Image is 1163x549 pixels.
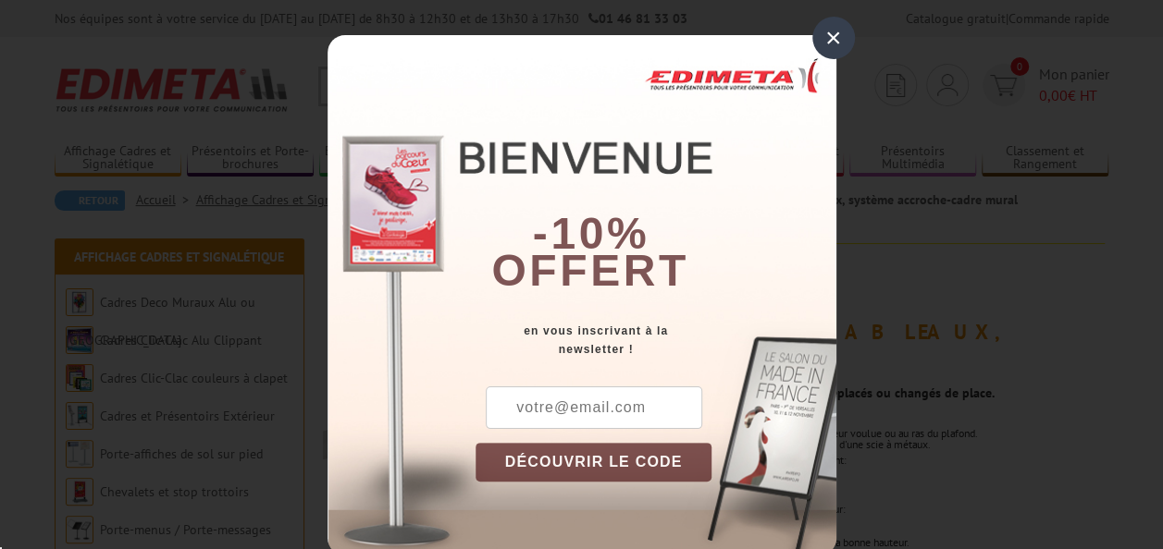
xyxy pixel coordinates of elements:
input: votre@email.com [486,386,702,429]
b: -10% [533,209,650,258]
div: × [812,17,855,59]
div: en vous inscrivant à la newsletter ! [476,322,836,359]
button: DÉCOUVRIR LE CODE [476,443,712,482]
font: offert [491,246,689,295]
